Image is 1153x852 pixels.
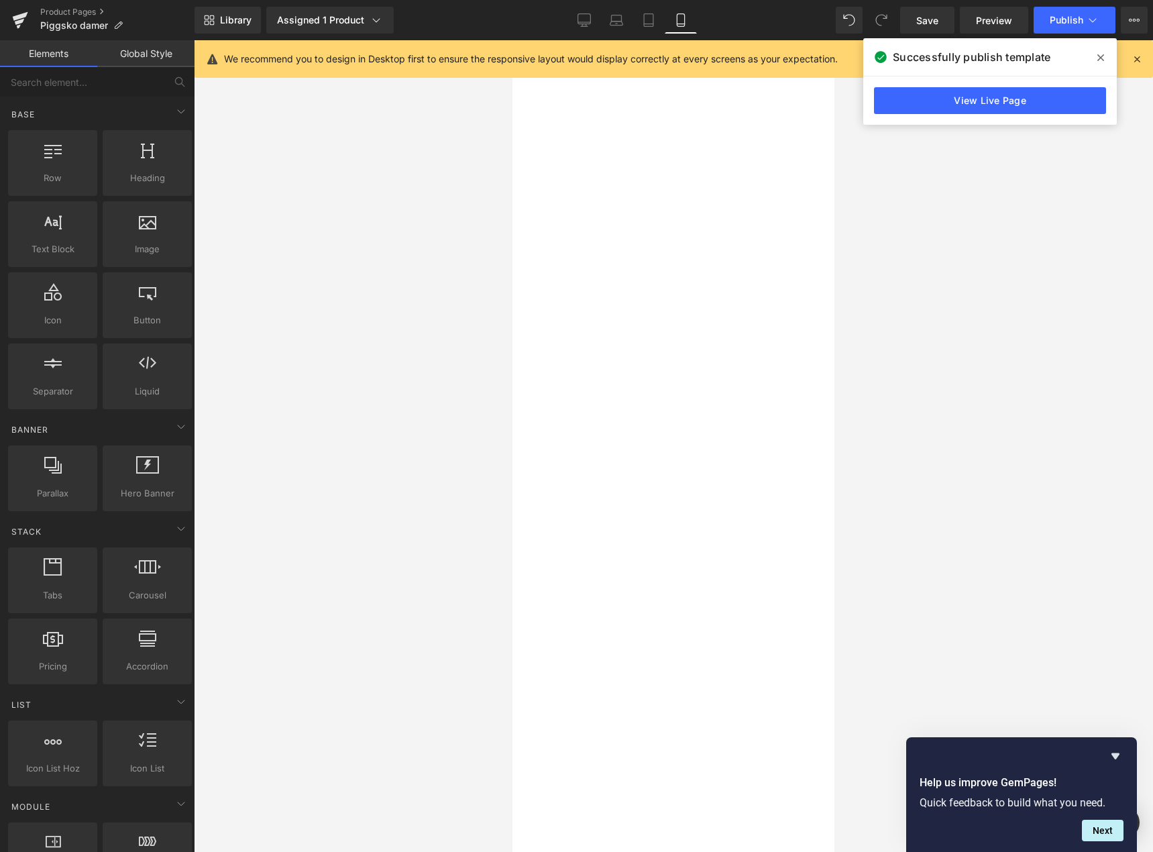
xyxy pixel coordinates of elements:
[568,7,600,34] a: Desktop
[600,7,633,34] a: Laptop
[1082,820,1123,841] button: Next question
[960,7,1028,34] a: Preview
[920,775,1123,791] h2: Help us improve GemPages!
[107,659,188,674] span: Accordion
[12,313,93,327] span: Icon
[1050,15,1083,25] span: Publish
[10,800,52,813] span: Module
[12,384,93,398] span: Separator
[10,108,36,121] span: Base
[107,313,188,327] span: Button
[224,52,838,66] p: We recommend you to design in Desktop first to ensure the responsive layout would display correct...
[1034,7,1115,34] button: Publish
[97,40,195,67] a: Global Style
[107,486,188,500] span: Hero Banner
[10,525,43,538] span: Stack
[107,588,188,602] span: Carousel
[195,7,261,34] a: New Library
[665,7,697,34] a: Mobile
[220,14,252,26] span: Library
[920,796,1123,809] p: Quick feedback to build what you need.
[40,7,195,17] a: Product Pages
[107,384,188,398] span: Liquid
[12,242,93,256] span: Text Block
[107,171,188,185] span: Heading
[1121,7,1148,34] button: More
[916,13,938,28] span: Save
[10,698,33,711] span: List
[277,13,383,27] div: Assigned 1 Product
[12,761,93,776] span: Icon List Hoz
[107,242,188,256] span: Image
[836,7,863,34] button: Undo
[893,49,1050,65] span: Successfully publish template
[40,20,108,31] span: Piggsko damer
[107,761,188,776] span: Icon List
[1107,748,1123,764] button: Hide survey
[976,13,1012,28] span: Preview
[868,7,895,34] button: Redo
[12,171,93,185] span: Row
[12,588,93,602] span: Tabs
[633,7,665,34] a: Tablet
[920,748,1123,841] div: Help us improve GemPages!
[10,423,50,436] span: Banner
[12,486,93,500] span: Parallax
[12,659,93,674] span: Pricing
[874,87,1106,114] a: View Live Page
